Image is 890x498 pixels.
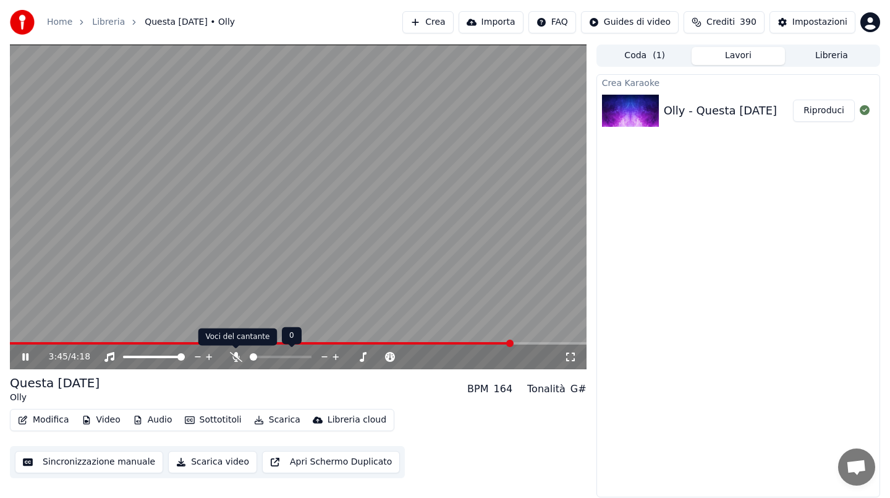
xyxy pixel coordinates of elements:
button: Video [77,411,125,429]
div: G# [570,382,587,397]
span: Questa [DATE] • Olly [145,16,235,28]
button: Apri Schermo Duplicato [262,451,400,473]
span: Crediti [706,16,735,28]
div: Crea Karaoke [597,75,879,90]
span: 4:18 [71,351,90,363]
button: FAQ [528,11,576,33]
button: Scarica [249,411,305,429]
img: youka [10,10,35,35]
span: 390 [740,16,756,28]
div: Questa [DATE] [10,374,100,392]
div: Olly [10,392,100,404]
div: / [49,351,78,363]
button: Riproduci [793,100,855,122]
div: 0 [282,327,302,345]
button: Scarica video [168,451,257,473]
button: Sottotitoli [180,411,247,429]
span: 3:45 [49,351,68,363]
button: Crediti390 [684,11,765,33]
nav: breadcrumb [47,16,235,28]
div: Tonalità [527,382,566,397]
div: Libreria cloud [328,414,386,426]
div: Voci del cantante [198,328,278,346]
div: Impostazioni [792,16,847,28]
div: Olly - Questa [DATE] [664,102,777,119]
button: Audio [128,411,177,429]
button: Guides di video [581,11,679,33]
div: Aprire la chat [838,449,875,486]
button: Lavori [692,47,785,65]
div: 164 [494,382,513,397]
button: Libreria [785,47,878,65]
button: Sincronizzazione manuale [15,451,163,473]
button: Modifica [13,411,74,429]
button: Impostazioni [769,11,855,33]
button: Coda [598,47,692,65]
a: Home [47,16,72,28]
a: Libreria [92,16,125,28]
div: BPM [467,382,488,397]
button: Crea [402,11,453,33]
button: Importa [459,11,523,33]
span: ( 1 ) [653,49,665,62]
